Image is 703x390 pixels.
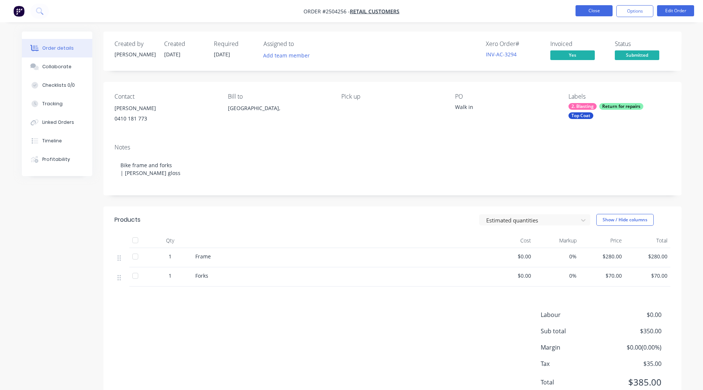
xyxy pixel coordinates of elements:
div: [PERSON_NAME]0410 181 773 [115,103,216,127]
div: Products [115,215,140,224]
span: $385.00 [606,376,661,389]
img: Factory [13,6,24,17]
span: 0% [537,252,577,260]
div: [PERSON_NAME] [115,103,216,113]
div: Status [615,40,670,47]
span: Margin [541,343,607,352]
div: [GEOGRAPHIC_DATA], [228,103,329,127]
div: Bill to [228,93,329,100]
span: Labour [541,310,607,319]
div: Order details [42,45,74,52]
div: PO [455,93,557,100]
button: Edit Order [657,5,694,16]
div: Total [625,233,670,248]
span: $35.00 [606,359,661,368]
div: Required [214,40,255,47]
a: INV-AC-3294 [486,51,517,58]
button: Options [616,5,653,17]
div: Cost [489,233,534,248]
div: Qty [148,233,192,248]
button: Add team member [263,50,314,60]
span: $0.00 [492,272,531,280]
div: Created by [115,40,155,47]
div: Top Coat [568,112,593,119]
span: $0.00 ( 0.00 %) [606,343,661,352]
span: $280.00 [583,252,622,260]
span: Order #2504256 - [304,8,350,15]
div: Notes [115,144,670,151]
button: Close [576,5,613,16]
span: 0% [537,272,577,280]
span: 1 [169,252,172,260]
button: Collaborate [22,57,92,76]
span: [DATE] [214,51,230,58]
div: Price [580,233,625,248]
div: Tracking [42,100,63,107]
span: Yes [550,50,595,60]
div: [GEOGRAPHIC_DATA], [228,103,329,113]
button: Checklists 0/0 [22,76,92,95]
span: Tax [541,359,607,368]
div: Labels [568,93,670,100]
span: $280.00 [628,252,667,260]
span: [DATE] [164,51,180,58]
button: Linked Orders [22,113,92,132]
a: Retail Customers [350,8,399,15]
button: Submitted [615,50,659,62]
button: Add team member [259,50,314,60]
div: Xero Order # [486,40,541,47]
div: Created [164,40,205,47]
button: Profitability [22,150,92,169]
div: Timeline [42,138,62,144]
button: Order details [22,39,92,57]
div: Collaborate [42,63,72,70]
div: Contact [115,93,216,100]
div: [PERSON_NAME] [115,50,155,58]
div: 0410 181 773 [115,113,216,124]
div: Invoiced [550,40,606,47]
div: Assigned to [263,40,338,47]
div: 2. Blasting [568,103,597,110]
span: 1 [169,272,172,280]
button: Tracking [22,95,92,113]
span: $0.00 [492,252,531,260]
span: $70.00 [628,272,667,280]
span: Total [541,378,607,387]
button: Timeline [22,132,92,150]
div: Return for repairs [599,103,643,110]
span: Frame [195,253,211,260]
div: Pick up [341,93,443,100]
span: $70.00 [583,272,622,280]
div: Checklists 0/0 [42,82,75,89]
span: Submitted [615,50,659,60]
span: Forks [195,272,208,279]
span: Sub total [541,327,607,336]
span: $350.00 [606,327,661,336]
div: Linked Orders [42,119,74,126]
span: $0.00 [606,310,661,319]
button: Show / Hide columns [596,214,654,226]
div: Profitability [42,156,70,163]
div: Bike frame and forks | [PERSON_NAME] gloss [115,154,670,184]
div: Markup [534,233,580,248]
div: Walk in [455,103,548,113]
